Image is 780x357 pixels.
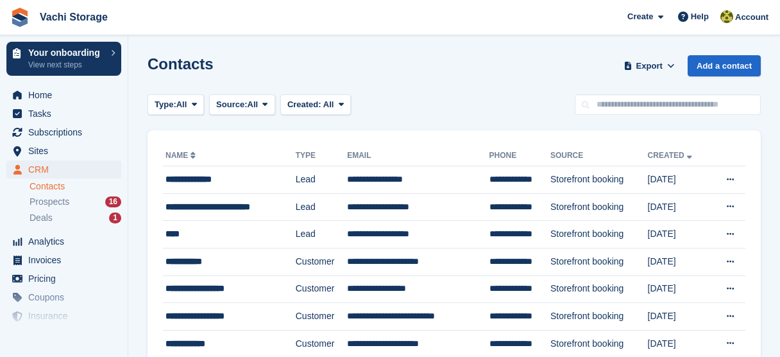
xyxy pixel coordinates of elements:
[688,55,761,76] a: Add a contact
[648,193,710,221] td: [DATE]
[280,94,351,116] button: Created: All
[28,326,105,344] span: Settings
[28,288,105,306] span: Coupons
[109,213,121,223] div: 1
[155,98,176,111] span: Type:
[28,86,105,104] span: Home
[28,123,105,141] span: Subscriptions
[296,221,347,248] td: Lead
[550,303,648,331] td: Storefront booking
[6,142,121,160] a: menu
[648,275,710,303] td: [DATE]
[105,196,121,207] div: 16
[148,55,214,73] h1: Contacts
[28,48,105,57] p: Your onboarding
[6,288,121,306] a: menu
[28,270,105,288] span: Pricing
[10,8,30,27] img: stora-icon-8386f47178a22dfd0bd8f6a31ec36ba5ce8667c1dd55bd0f319d3a0aa187defe.svg
[30,212,53,224] span: Deals
[347,146,489,166] th: Email
[648,151,695,160] a: Created
[550,275,648,303] td: Storefront booking
[648,303,710,331] td: [DATE]
[28,161,105,178] span: CRM
[28,307,105,325] span: Insurance
[296,248,347,275] td: Customer
[550,146,648,166] th: Source
[6,105,121,123] a: menu
[28,251,105,269] span: Invoices
[296,146,347,166] th: Type
[648,248,710,275] td: [DATE]
[648,166,710,194] td: [DATE]
[30,196,69,208] span: Prospects
[216,98,247,111] span: Source:
[6,326,121,344] a: menu
[287,100,321,109] span: Created:
[6,161,121,178] a: menu
[30,180,121,193] a: Contacts
[6,42,121,76] a: Your onboarding View next steps
[30,195,121,209] a: Prospects 16
[621,55,677,76] button: Export
[28,105,105,123] span: Tasks
[165,151,198,160] a: Name
[28,142,105,160] span: Sites
[550,166,648,194] td: Storefront booking
[30,211,121,225] a: Deals 1
[296,275,347,303] td: Customer
[550,193,648,221] td: Storefront booking
[6,123,121,141] a: menu
[248,98,259,111] span: All
[209,94,275,116] button: Source: All
[550,221,648,248] td: Storefront booking
[735,11,768,24] span: Account
[6,270,121,288] a: menu
[550,248,648,275] td: Storefront booking
[636,60,663,73] span: Export
[648,221,710,248] td: [DATE]
[296,166,347,194] td: Lead
[148,94,204,116] button: Type: All
[627,10,653,23] span: Create
[6,307,121,325] a: menu
[35,6,113,28] a: Vachi Storage
[176,98,187,111] span: All
[6,232,121,250] a: menu
[489,146,550,166] th: Phone
[296,303,347,331] td: Customer
[296,193,347,221] td: Lead
[691,10,709,23] span: Help
[323,100,334,109] span: All
[6,86,121,104] a: menu
[28,232,105,250] span: Analytics
[720,10,733,23] img: Accounting
[6,251,121,269] a: menu
[28,59,105,71] p: View next steps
